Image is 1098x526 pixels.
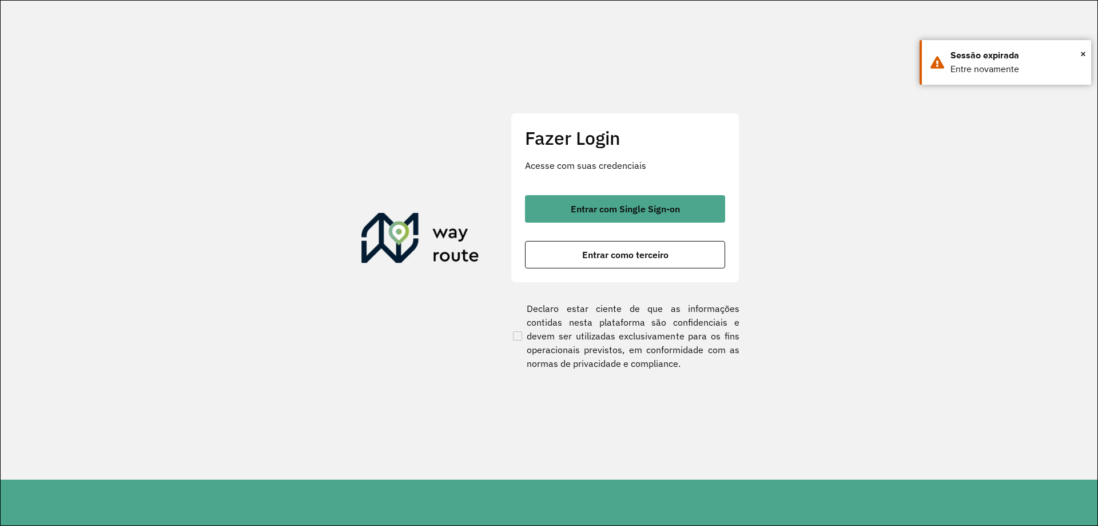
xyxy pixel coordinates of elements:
span: Entrar como terceiro [582,250,669,259]
button: Close [1080,45,1086,62]
button: button [525,195,725,223]
span: × [1080,45,1086,62]
span: Entrar com Single Sign-on [571,204,680,213]
div: Sessão expirada [950,49,1083,62]
p: Acesse com suas credenciais [525,159,725,172]
button: button [525,241,725,268]
h2: Fazer Login [525,127,725,149]
div: Entre novamente [950,62,1083,76]
img: Roteirizador AmbevTech [361,213,479,268]
label: Declaro estar ciente de que as informações contidas nesta plataforma são confidenciais e devem se... [511,302,739,370]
